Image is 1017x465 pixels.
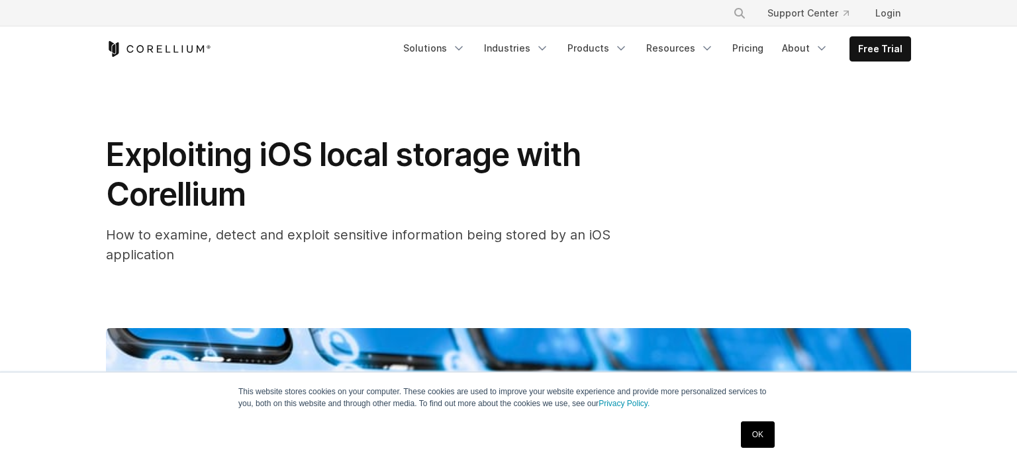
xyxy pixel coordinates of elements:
div: Navigation Menu [717,1,911,25]
a: Privacy Policy. [599,399,650,408]
p: This website stores cookies on your computer. These cookies are used to improve your website expe... [238,386,779,409]
a: Products [559,36,636,60]
a: About [774,36,836,60]
a: Corellium Home [106,41,211,57]
a: Free Trial [850,37,910,61]
div: Navigation Menu [395,36,911,62]
a: Industries [476,36,557,60]
span: Exploiting iOS local storage with Corellium [106,135,581,214]
button: Search [728,1,751,25]
a: OK [741,421,775,448]
a: Pricing [724,36,771,60]
span: How to examine, detect and exploit sensitive information being stored by an iOS application [106,227,610,263]
a: Login [865,1,911,25]
a: Solutions [395,36,473,60]
a: Resources [638,36,722,60]
a: Support Center [757,1,859,25]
